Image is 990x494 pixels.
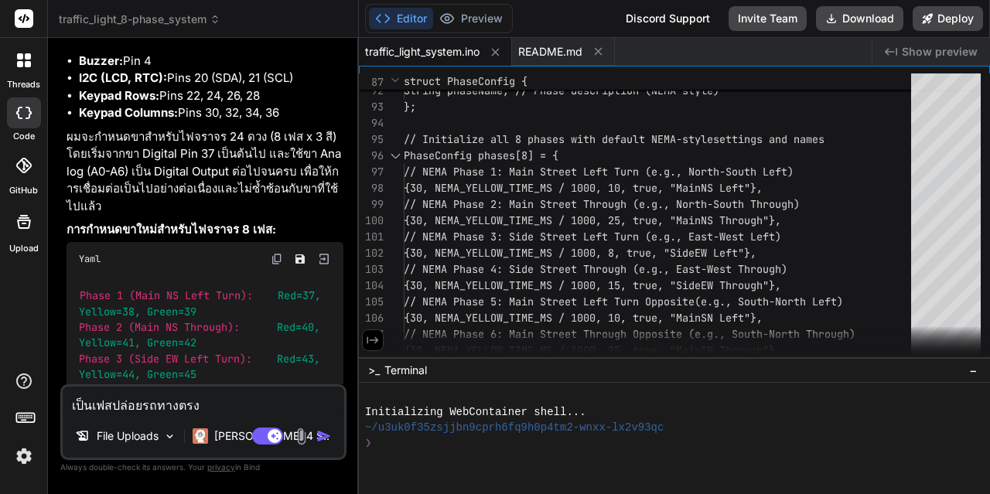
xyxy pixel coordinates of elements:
strong: Buzzer: [79,53,123,68]
span: Green=42 [147,336,196,350]
div: 98 [359,180,384,196]
img: Pick Models [163,430,176,443]
span: h-South Through) [701,197,800,211]
span: Red=40, [277,320,320,334]
span: Green=39 [147,305,196,319]
div: 99 [359,196,384,213]
span: EW Left"}, [695,246,756,260]
img: Claude 4 Sonnet [193,428,208,444]
span: ❯ [365,435,372,451]
img: Open in Browser [317,252,331,266]
span: Phase 2 (Main NS Through): [79,320,240,334]
span: SN Left"}, [701,311,763,325]
span: Red=43, [277,352,320,366]
li: Pin 4 [79,53,343,70]
div: 106 [359,310,384,326]
span: privacy [207,462,235,472]
p: File Uploads [97,428,159,444]
span: Phase 4 (Side EW Through): [79,383,240,397]
span: // NEMA Phase 3: Side Street Left Turn (e.g., Ea [404,230,701,244]
span: traffic_light_system.ino [365,44,480,60]
span: >_ [368,363,380,378]
div: Discord Support [616,6,719,31]
span: Yaml [79,253,101,265]
div: 95 [359,131,384,148]
span: Phase 3 (Side EW Left Turn): [79,352,252,366]
span: Red=46, [277,383,320,397]
li: Pins 20 (SDA), 21 (SCL) [79,70,343,87]
span: {30, NEMA_YELLOW_TIME_MS / 1000, 15, true, "Side [404,278,701,292]
span: traffic_light_8-phase_system [59,12,220,27]
span: {30, NEMA_YELLOW_TIME_MS / 1000, 25, true, "Main [404,213,701,227]
span: PhaseConfig phases[8] = { [404,148,558,162]
div: 93 [359,99,384,115]
button: Editor [369,8,433,29]
button: − [966,358,981,383]
label: code [13,130,35,143]
span: st-West Left) [701,230,781,244]
img: icon [316,428,332,444]
span: le) [701,83,719,97]
span: 87 [359,74,384,90]
p: ผมจะกำหนดขาสำหรับไฟจราจร 24 ดวง (8 เฟส x 3 สี) โดยเริ่มจากขา Digital Pin 37 เป็นต้นไป และใช้ขา An... [67,128,343,216]
label: Upload [9,242,39,255]
strong: Keypad Rows: [79,88,159,103]
span: (e.g., South-North Left) [695,295,843,308]
span: // NEMA Phase 5: Main Street Left Turn Opposite [404,295,695,308]
span: EW Through"}, [701,278,781,292]
span: // NEMA Phase 4: Side Street Through (e.g., East [404,262,701,276]
button: Download [816,6,903,31]
p: Always double-check its answers. Your in Bind [60,460,346,475]
button: Save file [289,248,311,270]
span: {30, NEMA_YELLOW_TIME_MS / 1000, 10, true, "Main [404,311,701,325]
textarea: เป็นเฟสปล่อยรถทางตรง [63,387,344,414]
button: Preview [433,8,509,29]
span: NS Left"}, [701,181,763,195]
strong: การกำหนดขาใหม่สำหรับไฟจราจร 8 เฟส: [67,222,276,237]
strong: Keypad Columns: [79,105,178,120]
span: String phaseName; // Phase description (NEMA sty [404,83,701,97]
span: -West Through) [701,262,787,276]
img: copy [271,253,283,265]
div: Click to collapse the range. [385,148,405,164]
span: Red=37, [278,289,321,303]
button: Invite Team [729,6,807,31]
span: Green=45 [147,367,196,381]
img: attachment [292,428,310,445]
span: Show preview [902,44,978,60]
div: 105 [359,294,384,310]
div: 97 [359,164,384,180]
li: Pins 22, 24, 26, 28 [79,87,343,105]
span: ~/u3uk0f35zsjjbn9cprh6fq9h0p4tm2-wnxx-lx2v93qc [365,420,664,435]
li: Pins 30, 32, 34, 36 [79,104,343,122]
img: settings [11,443,37,469]
span: Terminal [384,363,427,378]
span: // NEMA Phase 2: Main Street Through (e.g., Nort [404,197,701,211]
span: }; [404,100,416,114]
span: Phase 1 (Main NS Left Turn): [80,289,253,303]
p: [PERSON_NAME] 4 S.. [214,428,329,444]
span: {30, NEMA_YELLOW_TIME_MS / 1000, 8, true, "Side [404,246,695,260]
label: threads [7,78,40,91]
span: Yellow=41, [79,336,141,350]
span: Initializing WebContainer shell... [365,404,586,420]
div: 102 [359,245,384,261]
label: GitHub [9,184,38,197]
span: NS Through"}, [701,213,781,227]
div: 94 [359,115,384,131]
span: − [969,363,978,378]
span: {30, NEMA_YELLOW_TIME_MS / 1000, 10, true, "Main [404,181,701,195]
span: Yellow=38, [79,305,141,319]
div: 103 [359,261,384,278]
span: // Initialize all 8 phases with default NEMA-style [404,132,713,146]
button: Deploy [913,6,983,31]
span: Yellow=44, [79,367,141,381]
div: 96 [359,148,384,164]
div: 104 [359,278,384,294]
span: struct PhaseConfig { [404,74,527,88]
span: rth-South Left) [701,165,794,179]
strong: I2C (LCD, RTC): [79,70,167,85]
div: 101 [359,229,384,245]
div: 92 [359,83,384,99]
span: // NEMA Phase 1: Main Street Left Turn (e.g., No [404,165,701,179]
